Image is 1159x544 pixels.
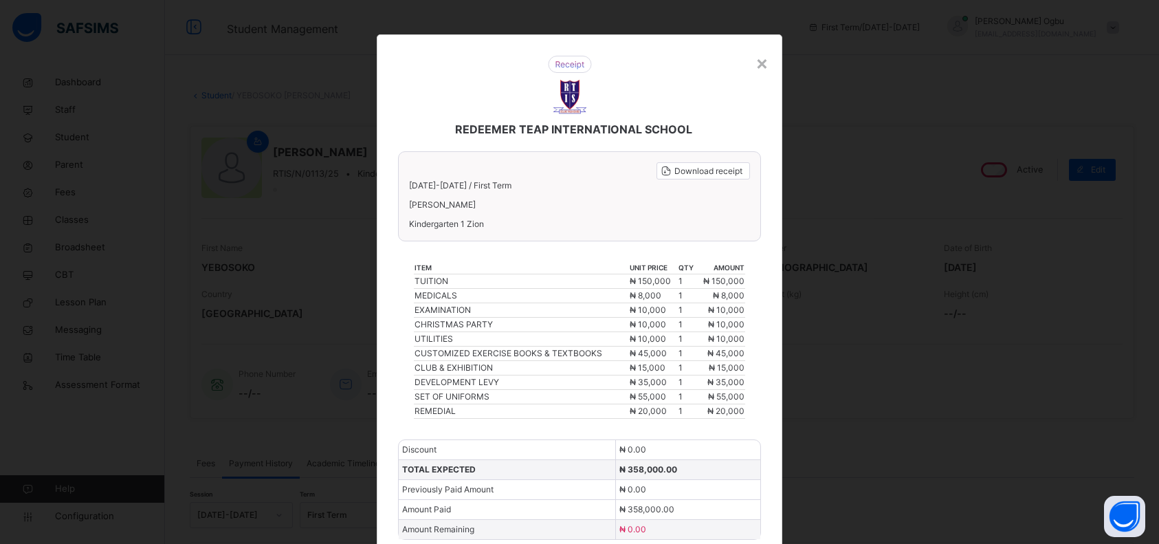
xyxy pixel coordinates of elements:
span: ₦ 10,000 [630,319,666,329]
button: Open asap [1104,496,1145,537]
th: qty [678,262,696,274]
span: ₦ 358,000.00 [619,464,677,475]
span: ₦ 0.00 [619,444,646,455]
span: REDEEMER TEAP INTERNATIONAL SCHOOL [455,121,692,138]
td: 1 [678,376,696,390]
span: Kindergarten 1 Zion [409,218,750,230]
span: ₦ 35,000 [630,377,667,387]
span: ₦ 15,000 [630,362,665,373]
span: ₦ 10,000 [708,319,744,329]
span: [DATE]-[DATE] / First Term [409,180,511,191]
span: Discount [402,444,437,455]
td: 1 [678,303,696,318]
th: unit price [629,262,678,274]
div: UTILITIES [415,333,629,345]
div: CUSTOMIZED EXERCISE BOOKS & TEXTBOOKS [415,347,629,360]
div: EXAMINATION [415,304,629,316]
span: ₦ 20,000 [707,406,744,416]
span: ₦ 20,000 [630,406,667,416]
th: item [414,262,630,274]
span: ₦ 150,000 [630,276,671,286]
td: 1 [678,361,696,376]
span: Amount Remaining [402,524,474,534]
img: receipt.26f346b57495a98c98ef9b0bc63aa4d8.svg [548,56,592,73]
div: MEDICALS [415,290,629,302]
td: 1 [678,347,696,361]
td: 1 [678,318,696,332]
th: amount [697,262,746,274]
span: ₦ 55,000 [630,391,666,402]
span: ₦ 0.00 [619,524,646,534]
span: ₦ 10,000 [708,334,744,344]
span: ₦ 45,000 [707,348,744,358]
div: DEVELOPMENT LEVY [415,376,629,389]
div: CLUB & EXHIBITION [415,362,629,374]
span: ₦ 10,000 [630,334,666,344]
span: Download receipt [674,165,742,177]
span: Previously Paid Amount [402,484,494,494]
span: ₦ 358,000.00 [619,504,674,514]
span: ₦ 8,000 [630,290,661,301]
div: REMEDIAL [415,405,629,417]
img: REDEEMER TEAP INTERNATIONAL SCHOOL [553,80,587,114]
span: Amount Paid [402,504,451,514]
td: 1 [678,332,696,347]
span: ₦ 15,000 [709,362,744,373]
td: 1 [678,289,696,303]
div: CHRISTMAS PARTY [415,318,629,331]
span: ₦ 150,000 [703,276,744,286]
span: ₦ 0.00 [619,484,646,494]
td: 1 [678,390,696,404]
span: [PERSON_NAME] [409,199,750,211]
span: ₦ 35,000 [707,377,744,387]
td: 1 [678,274,696,289]
span: TOTAL EXPECTED [402,464,476,475]
div: SET OF UNIFORMS [415,391,629,403]
span: ₦ 45,000 [630,348,667,358]
div: × [755,48,769,77]
span: ₦ 55,000 [708,391,744,402]
span: ₦ 10,000 [708,305,744,315]
div: TUITION [415,275,629,287]
span: ₦ 8,000 [713,290,744,301]
span: ₦ 10,000 [630,305,666,315]
td: 1 [678,404,696,419]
